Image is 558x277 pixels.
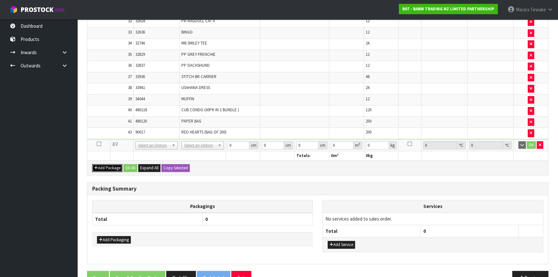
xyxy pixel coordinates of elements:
[181,129,226,135] span: RED HEARTS (BAG OF 200)
[128,29,132,35] span: 33
[135,96,145,102] span: 34044
[55,7,65,13] small: WMS
[128,40,132,46] span: 34
[128,63,132,68] span: 36
[328,241,355,249] button: Add Service
[399,4,498,14] a: B07 - BABW TRADING NZ LIMITED PARTNERSHIP
[503,141,512,149] div: ℃
[366,107,371,113] span: 120
[331,153,333,158] span: 0
[181,118,201,124] span: PAPER BAG
[135,129,145,135] span: 90017
[389,141,397,149] div: kg
[97,236,131,244] button: Add Packaging
[112,141,118,147] span: 2/2
[366,96,370,102] span: 12
[527,141,536,149] button: OK
[161,164,190,172] button: Copy Selected
[423,228,426,234] span: 0
[249,141,258,149] div: cm
[366,29,370,35] span: 12
[402,6,494,12] strong: B07 - BABW TRADING NZ LIMITED PARTNERSHIP
[323,213,543,225] td: No services added to sales order.
[140,165,159,171] span: Expand All
[364,151,398,160] th: kg
[128,85,132,90] span: 38
[457,141,466,149] div: ℃
[181,40,207,46] span: MB SMILEY TEE
[181,107,239,113] span: CUB CONDO (60PK IN 1 BUNDLE )
[366,85,370,90] span: 24
[10,5,18,14] img: cube-alt.png
[128,118,132,124] span: 41
[329,151,364,160] th: m³
[135,74,145,79] span: 33936
[205,216,208,222] span: 0
[92,164,122,172] button: Add Package
[135,18,145,24] span: 32618
[284,141,293,149] div: cm
[181,85,210,90] span: USAHANA DRESS
[295,151,329,160] th: Totals:
[366,129,371,135] span: 200
[135,29,145,35] span: 32636
[128,129,132,135] span: 42
[181,74,216,79] span: STITCH BR CARRIER
[135,63,145,68] span: 32837
[92,200,313,213] th: Packagings
[318,141,327,149] div: cm
[181,63,210,68] span: PP DACHSHUND
[323,200,543,213] th: Services
[516,6,529,13] span: Marara
[128,96,132,102] span: 39
[21,5,53,14] span: ProStock
[181,29,193,35] span: BINGO
[135,52,145,57] span: 32829
[128,18,132,24] span: 32
[128,52,132,57] span: 35
[92,186,543,192] h3: Packing Summary
[366,40,370,46] span: 24
[135,107,147,113] span: 480118
[181,18,215,24] span: PR RAGDOLL CAT II
[366,52,370,57] span: 12
[366,63,370,68] span: 12
[366,153,368,158] span: 0
[138,164,160,172] button: Expand All
[138,142,169,149] span: Select an Option
[123,164,137,172] button: Ok All
[128,107,132,113] span: 40
[128,74,132,79] span: 37
[135,85,145,90] span: 33941
[366,18,370,24] span: 12
[181,96,194,102] span: MUFFIN
[366,118,371,124] span: 250
[366,74,370,79] span: 48
[353,141,362,149] div: m
[92,213,203,225] th: Total
[135,40,145,46] span: 32746
[323,225,421,237] th: Total
[530,6,546,13] span: Tewake
[359,142,360,146] sup: 3
[181,52,216,57] span: PP GREY FRENCHIE
[135,118,147,124] span: 480120
[184,142,215,149] span: Select an Option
